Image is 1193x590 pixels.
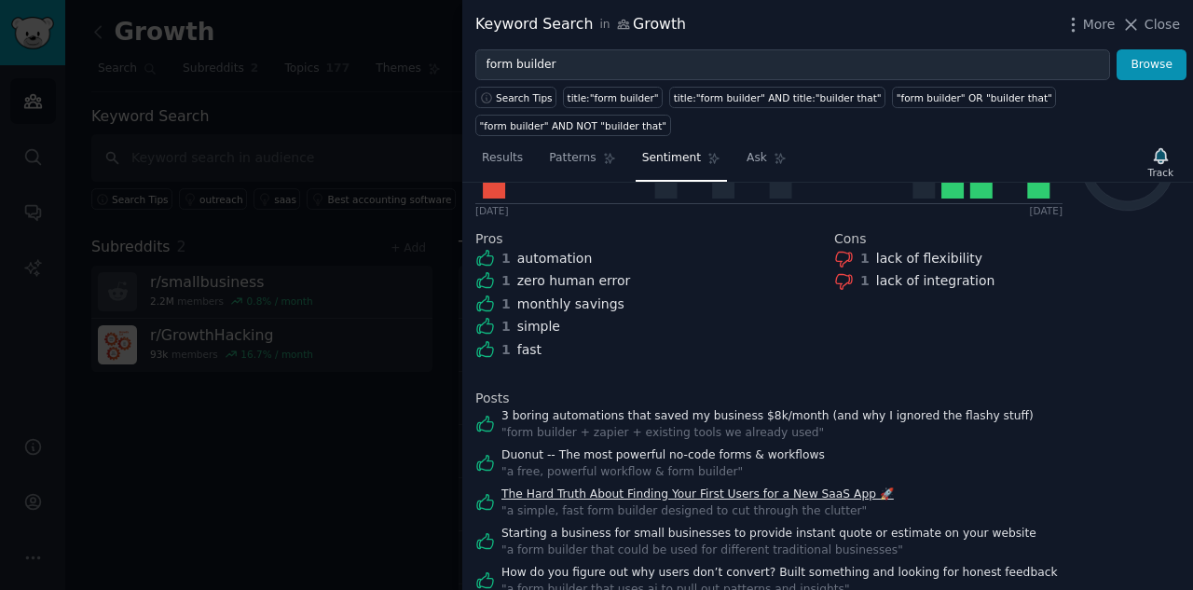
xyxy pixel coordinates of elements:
span: Patterns [549,150,596,167]
button: More [1063,15,1116,34]
span: Ask [747,150,767,167]
div: " form builder + zapier + existing tools we already used " [501,425,1034,442]
span: Results [482,150,523,167]
button: Browse [1117,49,1186,81]
div: 1 [501,340,511,360]
button: Track [1142,143,1180,182]
a: Ask [740,144,793,182]
div: Keyword Search Growth [475,13,686,36]
div: lack of flexibility [876,249,982,268]
span: Close [1145,15,1180,34]
a: title:"form builder" [563,87,663,108]
a: title:"form builder" AND title:"builder that" [669,87,885,108]
div: zero human error [517,271,631,291]
div: 1 [860,271,870,291]
a: How do you figure out why users don’t convert? Built something and looking for honest feedback [501,565,1058,582]
div: " a simple, fast form builder designed to cut through the clutter " [501,503,894,520]
span: More [1083,15,1116,34]
div: title:"form builder" [568,91,659,104]
div: 1 [501,271,511,291]
span: in [599,17,610,34]
div: 1 [860,249,870,268]
div: lack of integration [876,271,995,291]
button: Close [1121,15,1180,34]
div: [DATE] [1029,204,1063,217]
a: Patterns [542,144,622,182]
div: 1 [501,295,511,314]
a: The Hard Truth About Finding Your First Users for a New SaaS App 🚀 [501,487,894,503]
span: Posts [475,389,510,408]
div: title:"form builder" AND title:"builder that" [674,91,882,104]
a: Sentiment [636,144,727,182]
input: Try a keyword related to your business [475,49,1110,81]
div: Track [1148,166,1173,179]
div: " a form builder that could be used for different traditional businesses " [501,542,1036,559]
div: "form builder" OR "builder that" [897,91,1052,104]
div: 1 [501,317,511,336]
div: " a free, powerful workflow & form builder " [501,464,825,481]
a: Results [475,144,529,182]
a: Duonut -- The most powerful no-code forms & workflows [501,447,825,464]
span: Cons [834,229,867,249]
a: Starting a business for small businesses to provide instant quote or estimate on your website [501,526,1036,542]
button: Search Tips [475,87,556,108]
div: fast [517,340,542,360]
div: simple [517,317,560,336]
div: automation [517,249,593,268]
a: "form builder" OR "builder that" [892,87,1056,108]
div: 1 [501,249,511,268]
span: Pros [475,229,503,249]
a: "form builder" AND NOT "builder that" [475,115,671,136]
a: 3 boring automations that saved my business $8k/month (and why I ignored the flashy stuff) [501,408,1034,425]
span: Search Tips [496,91,553,104]
span: Sentiment [642,150,701,167]
div: monthly savings [517,295,624,314]
div: "form builder" AND NOT "builder that" [480,119,667,132]
div: [DATE] [475,204,509,217]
